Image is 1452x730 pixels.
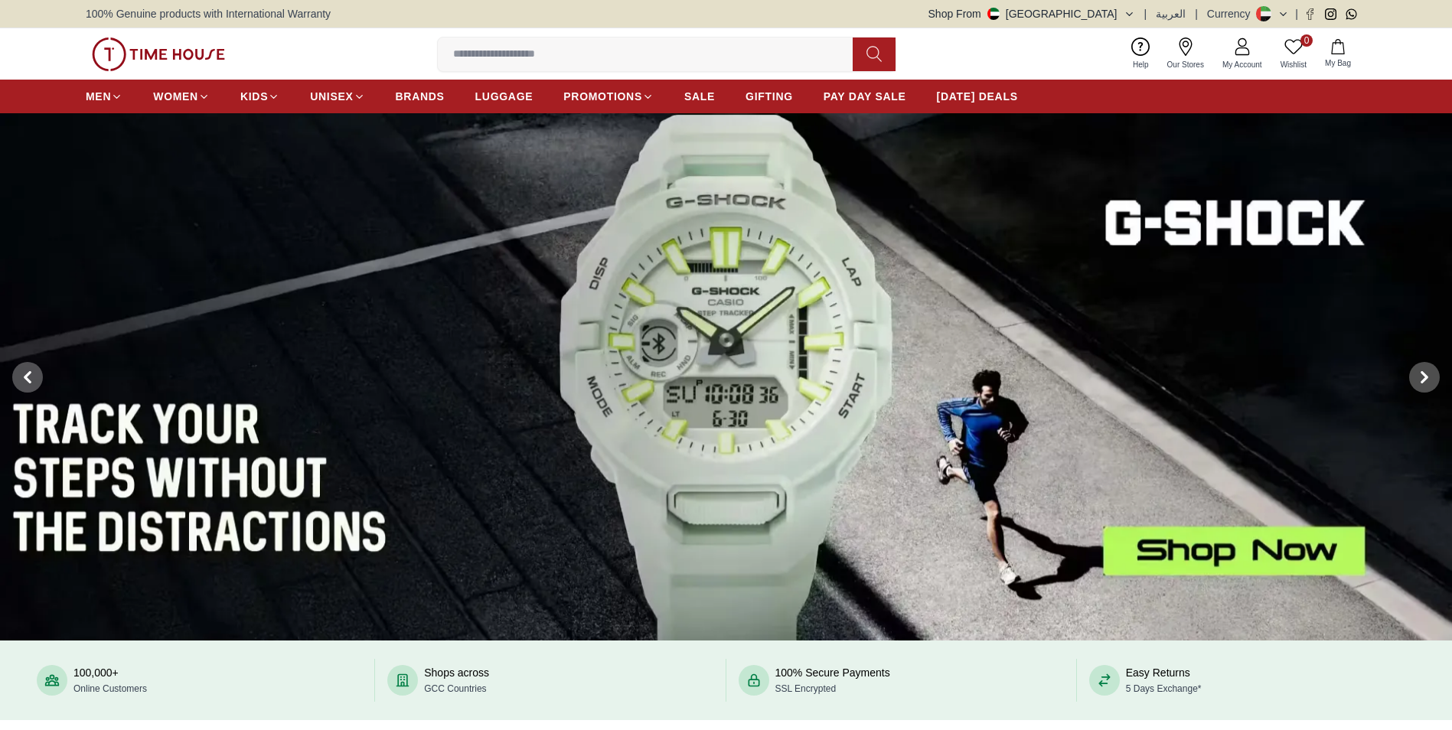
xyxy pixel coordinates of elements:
[987,8,1000,20] img: United Arab Emirates
[153,89,198,104] span: WOMEN
[563,83,654,110] a: PROMOTIONS
[1127,59,1155,70] span: Help
[153,83,210,110] a: WOMEN
[937,83,1018,110] a: [DATE] DEALS
[86,6,331,21] span: 100% Genuine products with International Warranty
[240,83,279,110] a: KIDS
[396,83,445,110] a: BRANDS
[424,665,489,696] div: Shops across
[746,89,793,104] span: GIFTING
[684,83,715,110] a: SALE
[1346,8,1357,20] a: Whatsapp
[1325,8,1336,20] a: Instagram
[1195,6,1198,21] span: |
[1271,34,1316,73] a: 0Wishlist
[824,89,906,104] span: PAY DAY SALE
[1144,6,1147,21] span: |
[824,83,906,110] a: PAY DAY SALE
[1126,683,1202,694] span: 5 Days Exchange*
[1300,34,1313,47] span: 0
[424,683,486,694] span: GCC Countries
[1295,6,1298,21] span: |
[86,83,122,110] a: MEN
[1156,6,1186,21] button: العربية
[746,83,793,110] a: GIFTING
[1319,57,1357,69] span: My Bag
[475,83,533,110] a: LUGGAGE
[1304,8,1316,20] a: Facebook
[310,89,353,104] span: UNISEX
[73,683,147,694] span: Online Customers
[1316,36,1360,72] button: My Bag
[86,89,111,104] span: MEN
[684,89,715,104] span: SALE
[928,6,1135,21] button: Shop From[GEOGRAPHIC_DATA]
[396,89,445,104] span: BRANDS
[240,89,268,104] span: KIDS
[1124,34,1158,73] a: Help
[775,683,837,694] span: SSL Encrypted
[1207,6,1257,21] div: Currency
[1216,59,1268,70] span: My Account
[1161,59,1210,70] span: Our Stores
[1126,665,1202,696] div: Easy Returns
[310,83,364,110] a: UNISEX
[563,89,642,104] span: PROMOTIONS
[1158,34,1213,73] a: Our Stores
[475,89,533,104] span: LUGGAGE
[937,89,1018,104] span: [DATE] DEALS
[1274,59,1313,70] span: Wishlist
[92,37,225,71] img: ...
[73,665,147,696] div: 100,000+
[775,665,890,696] div: 100% Secure Payments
